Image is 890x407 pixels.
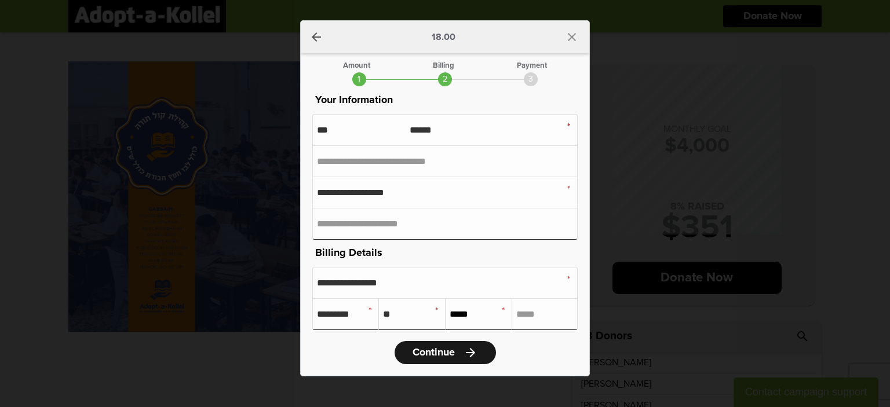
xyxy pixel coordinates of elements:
i: arrow_forward [464,346,477,360]
div: 3 [524,72,538,86]
div: Billing [433,62,454,69]
a: Continuearrow_forward [395,341,496,364]
p: Billing Details [312,245,578,261]
p: Your Information [312,92,578,108]
a: arrow_back [309,30,323,44]
div: 1 [352,72,366,86]
div: Amount [343,62,370,69]
div: Payment [517,62,547,69]
span: Continue [413,347,455,358]
i: close [565,30,579,44]
p: 18.00 [432,32,455,42]
div: 2 [438,72,452,86]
